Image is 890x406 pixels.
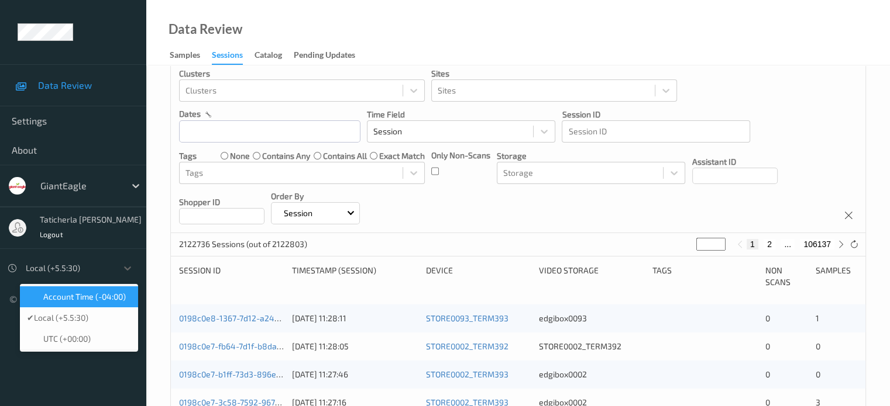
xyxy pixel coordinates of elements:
p: Session ID [562,109,750,120]
span: 0 [765,313,770,323]
button: 2 [764,239,775,249]
span: 0 [765,369,770,379]
div: edgibox0093 [539,313,644,324]
div: Catalog [255,49,282,64]
div: [DATE] 11:28:11 [292,313,418,324]
div: Samples [815,265,857,288]
p: 2122736 Sessions (out of 2122803) [179,238,307,250]
p: Storage [497,150,685,162]
p: Tags [179,150,197,162]
a: STORE0002_TERM392 [426,341,508,351]
div: Session ID [179,265,284,288]
p: Order By [271,190,360,202]
div: Samples [170,49,200,64]
div: Timestamp (Session) [292,265,418,288]
div: Data Review [169,23,242,35]
button: 1 [747,239,758,249]
div: [DATE] 11:28:05 [292,341,418,352]
a: 0198c0e7-fb64-7d1f-b8da-84aeab75e511 [179,341,335,351]
div: Video Storage [539,265,644,288]
a: Catalog [255,47,294,64]
span: 0 [815,369,820,379]
div: Non Scans [765,265,807,288]
button: ... [781,239,795,249]
label: contains any [262,150,310,162]
p: Assistant ID [692,156,778,168]
label: none [230,150,250,162]
a: STORE0002_TERM393 [426,369,508,379]
p: Only Non-Scans [431,150,490,161]
button: 106137 [800,239,834,249]
a: 0198c0e7-b1ff-73d3-896e-e15ba2b2b677 [179,369,334,379]
p: Clusters [179,68,425,79]
p: Session [280,207,317,219]
div: Sessions [212,49,243,65]
a: Pending Updates [294,47,367,64]
div: STORE0002_TERM392 [539,341,644,352]
span: 0 [765,341,770,351]
span: 0 [815,341,820,351]
p: Time Field [367,109,555,120]
label: exact match [379,150,425,162]
span: 1 [815,313,819,323]
div: [DATE] 11:27:46 [292,369,418,380]
a: Samples [170,47,212,64]
div: edgibox0002 [539,369,644,380]
div: Tags [652,265,757,288]
p: Sites [431,68,677,79]
label: contains all [323,150,367,162]
a: STORE0093_TERM393 [426,313,508,323]
a: 0198c0e8-1367-7d12-a243-4900a7c24e51 [179,313,338,323]
a: Sessions [212,47,255,65]
div: Device [426,265,531,288]
div: Pending Updates [294,49,355,64]
p: dates [179,108,201,120]
p: Shopper ID [179,196,264,208]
